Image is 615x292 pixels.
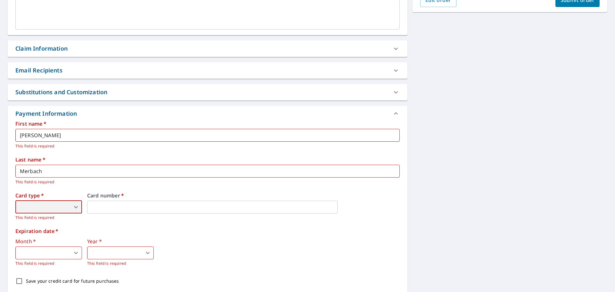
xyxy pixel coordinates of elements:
div: Payment Information [15,109,79,118]
iframe: secure payment field [87,201,338,213]
label: Card type [15,193,82,198]
div: Email Recipients [15,66,62,75]
div: ​ [15,246,82,259]
div: Claim Information [8,40,407,57]
div: Substitutions and Customization [15,88,107,96]
label: Expiration date [15,229,400,234]
p: This field is required [15,143,395,149]
div: ​ [87,246,154,259]
p: Save your credit card for future purchases [26,278,119,284]
label: Card number [87,193,400,198]
label: Year [87,239,154,244]
div: Payment Information [8,106,407,121]
p: This field is required [87,260,154,267]
div: ​ [15,201,82,213]
label: Last name [15,157,400,162]
p: This field is required [15,214,82,221]
p: This field is required [15,260,82,267]
div: Substitutions and Customization [8,84,407,100]
p: This field is required [15,179,395,185]
label: First name [15,121,400,126]
div: Claim Information [15,44,68,53]
div: Email Recipients [8,62,407,79]
label: Month [15,239,82,244]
